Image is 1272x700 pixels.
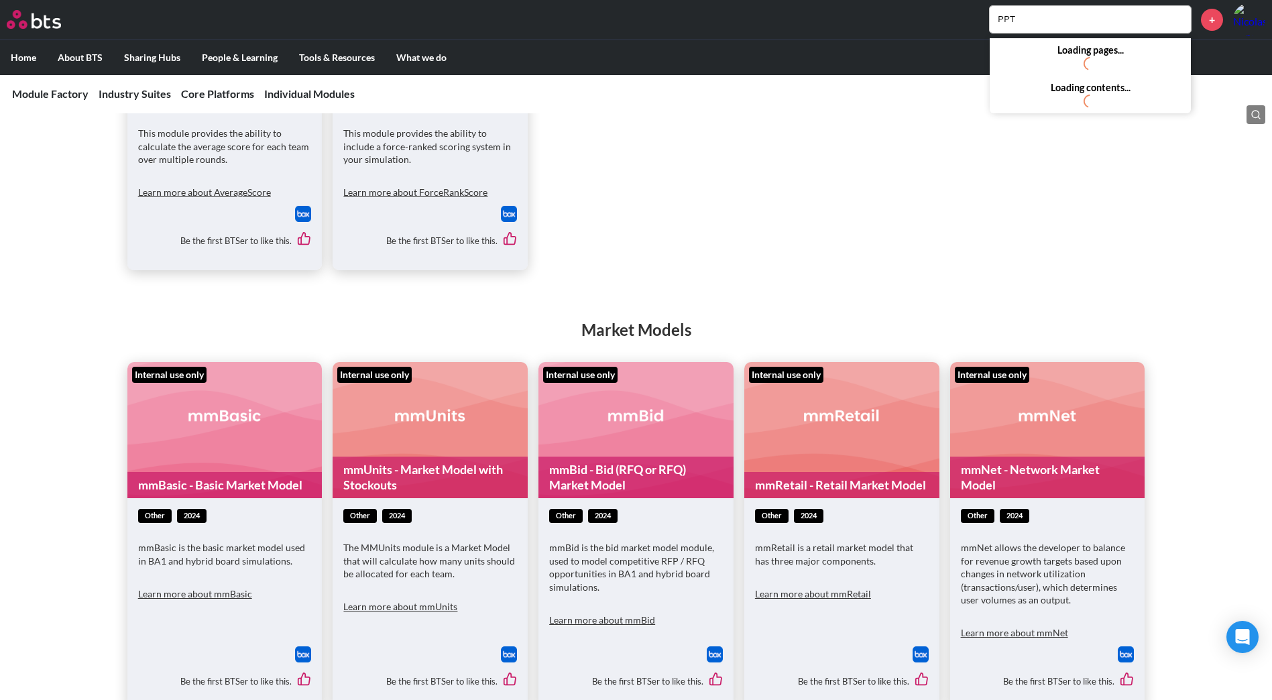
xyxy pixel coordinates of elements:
[138,662,312,700] div: Be the first BTSer to like this.
[333,457,528,499] a: mmUnits - Market Model with Stockouts
[961,620,1068,646] button: Learn more about mmNet
[343,662,517,700] div: Be the first BTSer to like this.
[47,40,113,75] label: About BTS
[549,662,723,700] div: Be the first BTSer to like this.
[7,10,86,29] a: Go home
[138,127,312,166] p: This module provides the ability to calculate the average score for each team over multiple rounds.
[1118,646,1134,662] a: Download file from Box
[337,367,412,383] div: Internal use only
[1233,3,1265,36] img: Nicolas Renouil
[343,222,517,259] div: Be the first BTSer to like this.
[755,580,871,607] button: Learn more about mmRetail
[549,541,723,593] p: mmBid is the bid market model module, used to model competitive RFP / RFQ opportunities in BA1 an...
[295,646,311,662] img: Box logo
[950,457,1145,499] a: mmNet - Network Market Model
[749,367,823,383] div: Internal use only
[501,206,517,222] img: Box logo
[12,87,89,100] a: Module Factory
[343,593,457,620] button: Learn more about mmUnits
[1057,44,1124,57] strong: Loading pages...
[386,40,457,75] label: What we do
[113,40,191,75] label: Sharing Hubs
[99,87,171,100] a: Industry Suites
[343,179,487,206] button: Learn more about ForceRankScore
[138,222,312,259] div: Be the first BTSer to like this.
[913,646,929,662] img: Box logo
[191,40,288,75] label: People & Learning
[264,87,355,100] a: Individual Modules
[382,509,412,523] span: 2024
[138,509,172,523] span: other
[543,367,618,383] div: Internal use only
[295,206,311,222] a: Download file from Box
[913,646,929,662] a: Download file from Box
[181,87,254,100] a: Core Platforms
[961,662,1135,700] div: Be the first BTSer to like this.
[343,509,377,523] span: other
[7,10,61,29] img: BTS Logo
[138,179,271,206] button: Learn more about AverageScore
[549,509,583,523] span: other
[295,646,311,662] a: Download file from Box
[127,472,323,498] a: mmBasic - Basic Market Model
[138,580,252,607] button: Learn more about mmBasic
[138,541,312,567] p: mmBasic is the basic market model used in BA1 and hybrid board simulations.
[343,541,517,581] p: The MMUnits module is a Market Model that will calculate how many units should be allocated for e...
[961,509,994,523] span: other
[132,367,207,383] div: Internal use only
[1226,621,1259,653] div: Open Intercom Messenger
[501,646,517,662] img: Box logo
[1233,3,1265,36] a: Profile
[707,646,723,662] img: Box logo
[549,606,655,633] button: Learn more about mmBid
[501,646,517,662] a: Download file from Box
[343,127,517,166] p: This module provides the ability to include a force-ranked scoring system in your simulation.
[588,509,618,523] span: 2024
[744,472,939,498] a: mmRetail - Retail Market Model
[755,509,789,523] span: other
[1118,646,1134,662] img: Box logo
[177,509,207,523] span: 2024
[1000,509,1029,523] span: 2024
[288,40,386,75] label: Tools & Resources
[955,367,1029,383] div: Internal use only
[1051,81,1131,95] strong: Loading contents...
[755,662,929,700] div: Be the first BTSer to like this.
[755,541,929,567] p: mmRetail is a retail market model that has three major components.
[501,206,517,222] a: Download file from Box
[961,541,1135,607] p: mmNet allows the developer to balance for revenue growth targets based upon changes in network ut...
[295,206,311,222] img: Box logo
[1201,9,1223,31] a: +
[538,457,734,499] a: mmBid - Bid (RFQ or RFQ) Market Model
[794,509,823,523] span: 2024
[707,646,723,662] a: Download file from Box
